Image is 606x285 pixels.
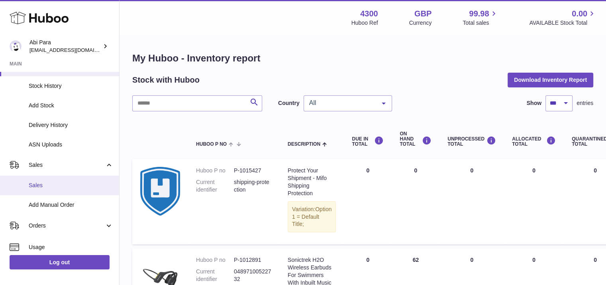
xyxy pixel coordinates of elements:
span: Usage [29,243,113,251]
div: Huboo Ref [351,19,378,27]
h2: Stock with Huboo [132,75,200,85]
div: Abi Para [29,39,101,54]
span: ASN Uploads [29,141,113,148]
button: Download Inventory Report [508,73,593,87]
dt: Current identifier [196,268,234,283]
span: Orders [29,222,105,230]
strong: GBP [414,8,431,19]
label: Show [527,99,541,107]
span: Delivery History [29,121,113,129]
img: Abi@mifo.co.uk [10,40,22,52]
span: Total sales [463,19,498,27]
div: UNPROCESSED Total [447,136,496,147]
td: 0 [504,159,564,244]
div: Currency [409,19,432,27]
dt: Current identifier [196,178,234,194]
a: Log out [10,255,110,269]
span: Add Manual Order [29,201,113,209]
label: Country [278,99,300,107]
span: Sales [29,182,113,189]
h1: My Huboo - Inventory report [132,52,593,65]
td: 0 [392,159,439,244]
dd: 04897100522732 [234,268,272,283]
span: Add Stock [29,102,113,109]
span: Sales [29,161,105,169]
span: Description [288,142,320,147]
span: All [307,99,376,107]
div: Protect Your Shipment - Mifo Shipping Protection [288,167,336,197]
span: entries [577,99,593,107]
span: Huboo P no [196,142,227,147]
td: 0 [439,159,504,244]
span: Stock History [29,82,113,90]
a: 99.98 Total sales [463,8,498,27]
td: 0 [344,159,392,244]
div: Variation: [288,201,336,233]
div: DUE IN TOTAL [352,136,384,147]
strong: 4300 [360,8,378,19]
dd: P-1012891 [234,256,272,264]
a: 0.00 AVAILABLE Stock Total [529,8,596,27]
div: ON HAND Total [400,131,431,147]
dd: shipping-protection [234,178,272,194]
span: 0.00 [572,8,587,19]
span: [EMAIL_ADDRESS][DOMAIN_NAME] [29,47,117,53]
dd: P-1015427 [234,167,272,174]
span: 0 [594,257,597,263]
span: 0 [594,167,597,174]
span: AVAILABLE Stock Total [529,19,596,27]
dt: Huboo P no [196,167,234,174]
span: Option 1 = Default Title; [292,206,331,228]
dt: Huboo P no [196,256,234,264]
span: 99.98 [469,8,489,19]
img: product image [140,167,180,215]
div: ALLOCATED Total [512,136,556,147]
